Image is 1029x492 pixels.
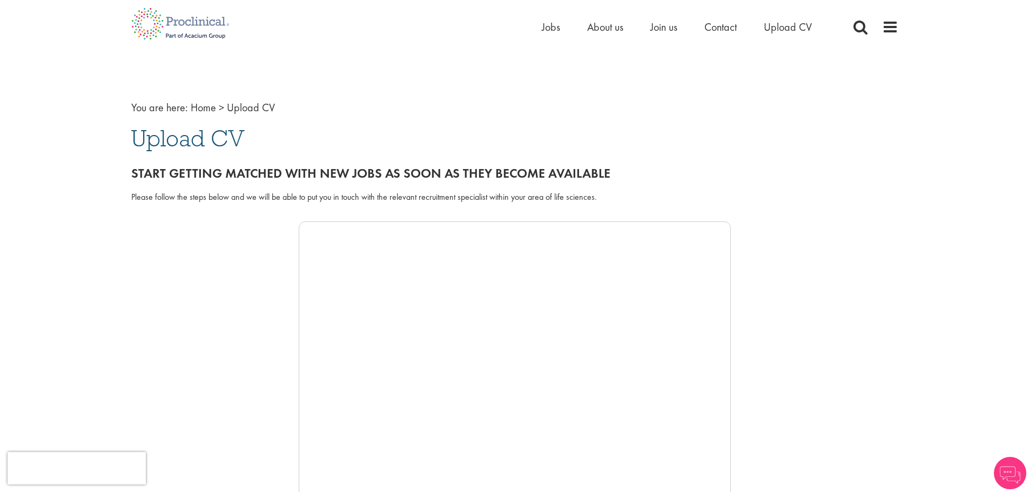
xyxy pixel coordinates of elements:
span: Upload CV [227,100,275,114]
a: Contact [704,20,737,34]
span: Upload CV [131,124,245,153]
iframe: reCAPTCHA [8,452,146,484]
h2: Start getting matched with new jobs as soon as they become available [131,166,898,180]
span: > [219,100,224,114]
a: Jobs [542,20,560,34]
a: Upload CV [764,20,812,34]
div: Please follow the steps below and we will be able to put you in touch with the relevant recruitme... [131,191,898,204]
a: breadcrumb link [191,100,216,114]
a: About us [587,20,623,34]
a: Join us [650,20,677,34]
img: Chatbot [994,457,1026,489]
span: You are here: [131,100,188,114]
